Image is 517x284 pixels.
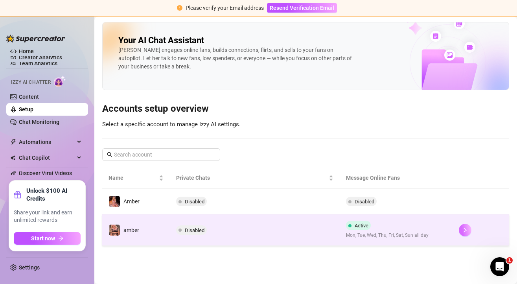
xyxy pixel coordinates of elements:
span: search [107,152,112,157]
span: Mon, Tue, Wed, Thu, Fri, Sat, Sun all day [346,232,429,239]
span: Disabled [355,199,374,205]
th: Private Chats [170,167,339,189]
div: Please verify your Email address [186,4,264,12]
span: 1 [506,257,513,264]
span: Share your link and earn unlimited rewards [14,209,81,224]
span: amber [123,227,139,233]
strong: Unlock $100 AI Credits [26,187,81,203]
span: Automations [19,136,75,148]
span: gift [14,191,22,199]
a: Creator Analytics [19,51,82,64]
a: Home [19,48,34,54]
img: Chat Copilot [10,155,15,160]
img: Amber [109,196,120,207]
img: AI Chatter [54,76,66,87]
a: Settings [19,264,40,271]
span: right [462,227,468,233]
span: Select a specific account to manage Izzy AI settings. [102,121,241,128]
span: Disabled [185,199,204,205]
span: Active [355,223,368,229]
span: Chat Copilot [19,151,75,164]
div: [PERSON_NAME] engages online fans, builds connections, flirts, and sells to your fans on autopilo... [118,46,354,71]
th: Name [102,167,170,189]
a: Team Analytics [19,60,57,66]
span: exclamation-circle [177,5,182,11]
span: Izzy AI Chatter [11,79,51,86]
span: Resend Verification Email [270,5,334,11]
button: right [459,224,471,236]
a: Chat Monitoring [19,119,59,125]
iframe: Intercom live chat [490,257,509,276]
span: Name [109,173,157,182]
span: Disabled [185,227,204,233]
a: Discover Viral Videos [19,170,72,176]
span: Amber [123,198,140,205]
h2: Your AI Chat Assistant [118,35,204,46]
span: arrow-right [58,236,64,241]
th: Message Online Fans [340,167,453,189]
img: amber [109,225,120,236]
span: Private Chats [176,173,327,182]
span: thunderbolt [10,139,17,145]
button: Start nowarrow-right [14,232,81,245]
input: Search account [114,150,209,159]
h3: Accounts setup overview [102,103,509,115]
a: Setup [19,106,33,112]
span: Start now [31,235,55,242]
a: Content [19,94,39,100]
button: Resend Verification Email [267,3,337,13]
img: ai-chatter-content-library-cLFOSyPT.png [387,9,509,90]
img: logo-BBDzfeDw.svg [6,35,65,42]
